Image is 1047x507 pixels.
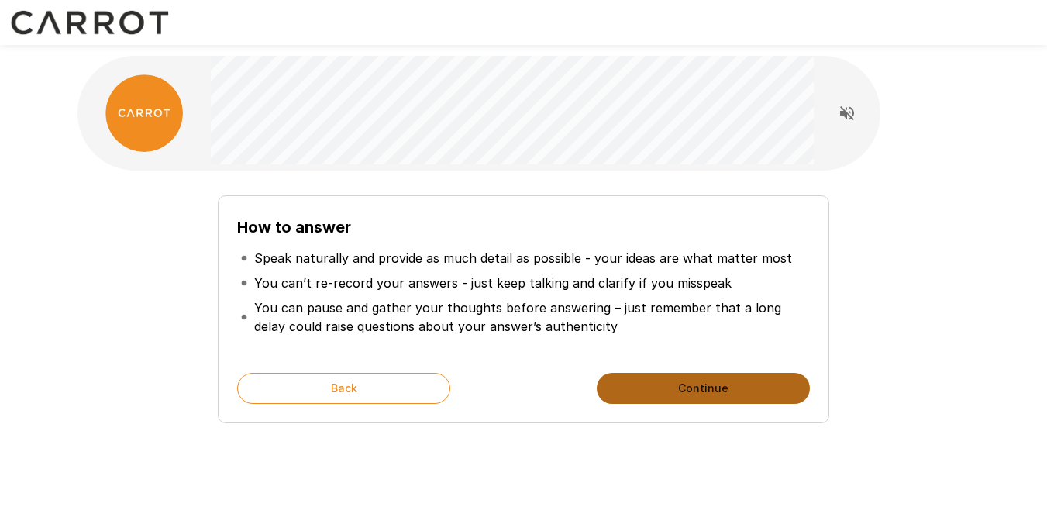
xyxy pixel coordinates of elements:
[254,274,732,292] p: You can’t re-record your answers - just keep talking and clarify if you misspeak
[832,98,863,129] button: Read questions aloud
[597,373,810,404] button: Continue
[254,249,792,267] p: Speak naturally and provide as much detail as possible - your ideas are what matter most
[254,298,806,336] p: You can pause and gather your thoughts before answering – just remember that a long delay could r...
[105,74,183,152] img: carrot_logo.png
[237,373,450,404] button: Back
[237,218,351,236] b: How to answer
